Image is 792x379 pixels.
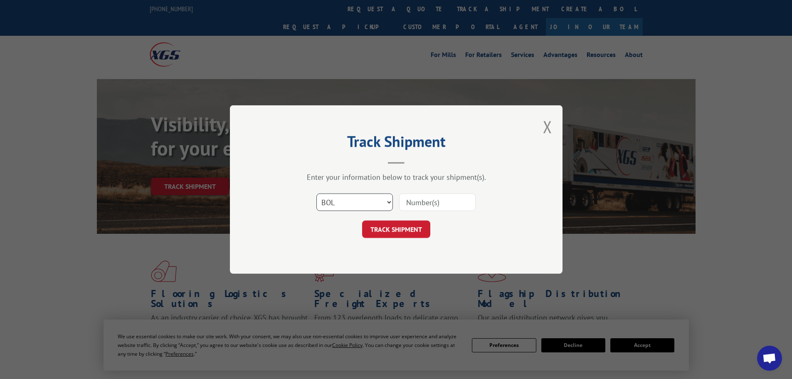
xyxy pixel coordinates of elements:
a: Open chat [757,346,782,371]
button: TRACK SHIPMENT [362,220,430,238]
input: Number(s) [399,193,476,211]
button: Close modal [543,116,552,138]
h2: Track Shipment [271,136,521,151]
div: Enter your information below to track your shipment(s). [271,172,521,182]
